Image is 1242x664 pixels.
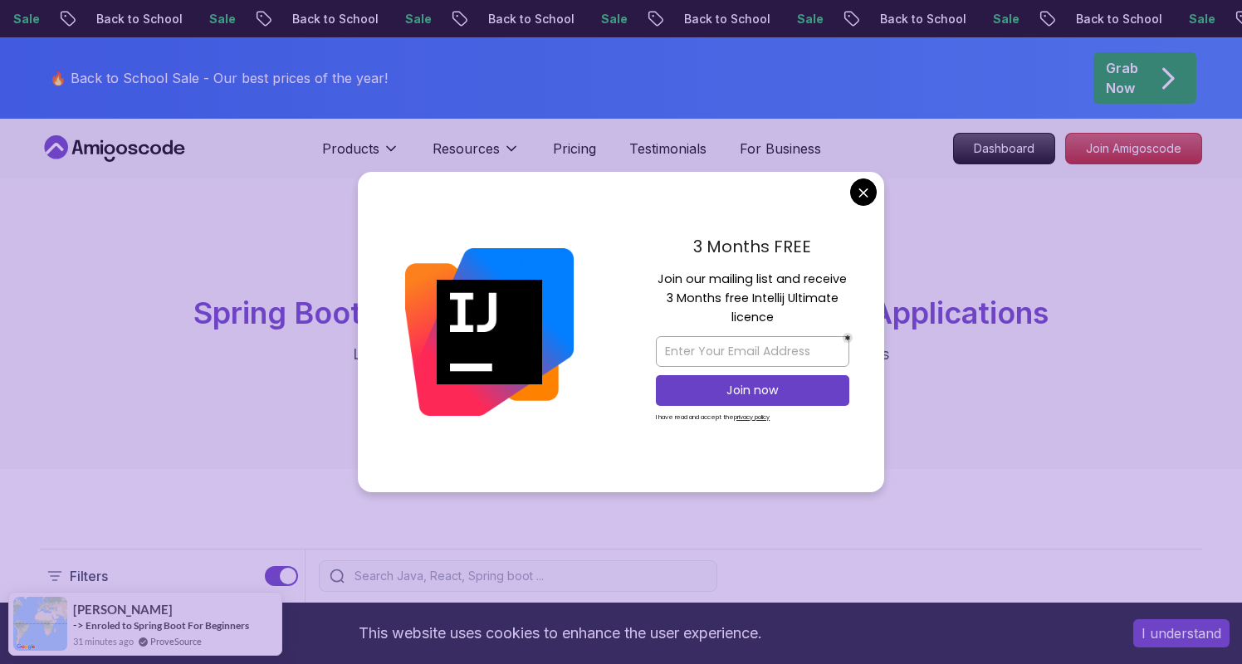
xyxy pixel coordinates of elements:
[12,615,1108,652] div: This website uses cookies to enhance the user experience.
[954,134,1054,164] p: Dashboard
[390,11,443,27] p: Sale
[1174,11,1227,27] p: Sale
[73,618,84,632] span: ->
[433,139,520,172] button: Resources
[70,566,108,586] p: Filters
[553,139,596,159] a: Pricing
[193,295,1049,331] span: Spring Boot Courses for Building Scalable Java Applications
[865,11,978,27] p: Back to School
[81,11,194,27] p: Back to School
[1066,134,1201,164] p: Join Amigoscode
[322,139,399,172] button: Products
[342,343,900,389] p: Learn to build production-grade Java applications using Spring Boot. Includes REST APIs, database...
[351,568,707,584] input: Search Java, React, Spring boot ...
[473,11,586,27] p: Back to School
[1106,58,1138,98] p: Grab Now
[13,597,67,651] img: provesource social proof notification image
[782,11,835,27] p: Sale
[86,618,249,632] a: Enroled to Spring Boot For Beginners
[73,603,173,617] span: [PERSON_NAME]
[194,11,247,27] p: Sale
[50,68,388,88] p: 🔥 Back to School Sale - Our best prices of the year!
[1061,11,1174,27] p: Back to School
[322,139,379,159] p: Products
[629,139,707,159] a: Testimonials
[953,133,1055,164] a: Dashboard
[1065,133,1202,164] a: Join Amigoscode
[978,11,1031,27] p: Sale
[277,11,390,27] p: Back to School
[740,139,821,159] a: For Business
[586,11,639,27] p: Sale
[669,11,782,27] p: Back to School
[1133,619,1230,647] button: Accept cookies
[73,634,134,648] span: 31 minutes ago
[150,634,202,648] a: ProveSource
[433,139,500,159] p: Resources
